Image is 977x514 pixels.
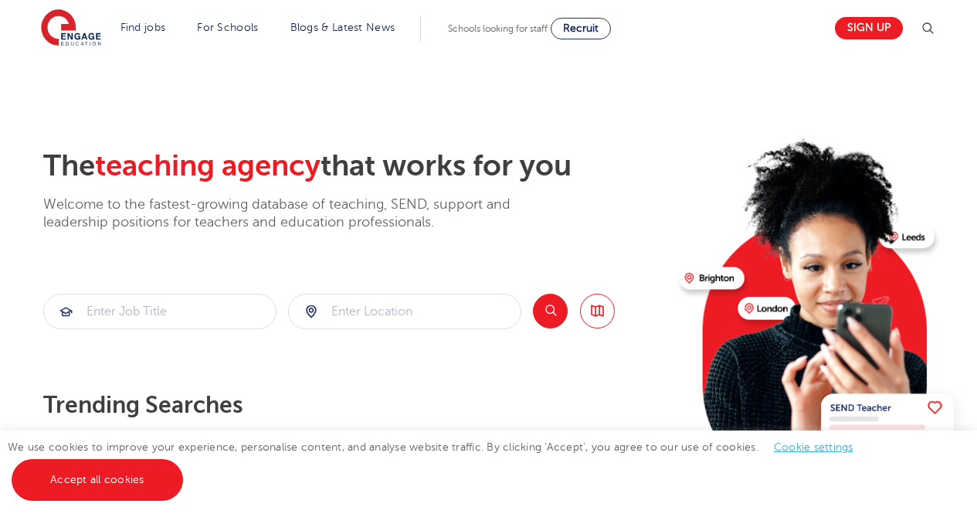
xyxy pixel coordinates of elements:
[120,22,166,33] a: Find jobs
[8,441,869,485] span: We use cookies to improve your experience, personalise content, and analyse website traffic. By c...
[43,391,667,419] p: Trending searches
[290,22,395,33] a: Blogs & Latest News
[12,459,183,501] a: Accept all cookies
[43,196,553,232] p: Welcome to the fastest-growing database of teaching, SEND, support and leadership positions for t...
[43,148,667,184] h2: The that works for you
[288,294,521,329] div: Submit
[43,294,276,329] div: Submit
[533,294,568,328] button: Search
[95,149,321,182] span: teaching agency
[774,441,853,453] a: Cookie settings
[197,22,258,33] a: For Schools
[835,17,903,39] a: Sign up
[563,22,599,34] span: Recruit
[289,294,521,328] input: Submit
[41,9,101,48] img: Engage Education
[448,23,548,34] span: Schools looking for staff
[551,18,611,39] a: Recruit
[44,294,276,328] input: Submit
